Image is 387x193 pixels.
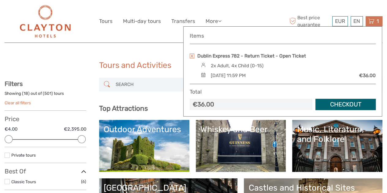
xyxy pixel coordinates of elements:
h4: Items [190,33,376,39]
div: Castles and Historical Sites [248,183,378,193]
div: EN [351,16,363,26]
input: SEARCH [113,79,186,90]
span: 1 [376,18,380,24]
p: We're away right now. Please check back later! [9,11,69,16]
a: Transfers [171,17,195,26]
h4: Total [190,89,202,95]
strong: Filters [5,80,23,87]
div: [GEOGRAPHIC_DATA] [104,183,233,193]
label: 501 [44,91,51,96]
h3: Price [5,115,86,123]
span: (6) [81,178,86,185]
div: €36.00 [193,100,214,109]
span: EUR [335,18,345,24]
h3: Best Of [5,168,86,175]
div: €36.00 [359,72,376,79]
b: Top Attractions [99,104,148,113]
a: More [206,17,221,26]
button: Open LiveChat chat widget [70,9,78,17]
a: Multi-day tours [123,17,161,26]
img: calendar-black.svg [199,72,207,77]
a: Classic Tours [11,179,36,184]
label: 18 [24,91,28,96]
div: Whiskey and Beer [200,124,281,134]
div: Music, Literature, and Folklore [297,124,378,144]
div: [DATE] 11:59 PM [210,72,245,79]
div: Outdoor Adventures [104,124,185,134]
a: Tours [99,17,113,26]
a: Music, Literature, and Folklore [297,124,378,167]
div: Showing ( ) out of ( ) tours [5,91,86,100]
a: Whiskey and Beer [200,124,281,167]
a: Private tours [11,153,36,158]
label: €2,395.00 [64,126,86,132]
a: Dublin Express 782 - Return Ticket - Open Ticket [197,53,306,59]
a: Checkout [315,99,376,110]
span: Best price guarantee [288,14,331,28]
img: Clayton Hotels [19,5,72,38]
a: Clear all filters [5,100,31,105]
div: 2x Adult, 4x Child (0-15) [210,62,263,69]
img: person.svg [199,63,207,67]
label: €4.00 [5,126,17,132]
a: Outdoor Adventures [104,124,185,167]
h1: Tours and Activities [99,61,288,70]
